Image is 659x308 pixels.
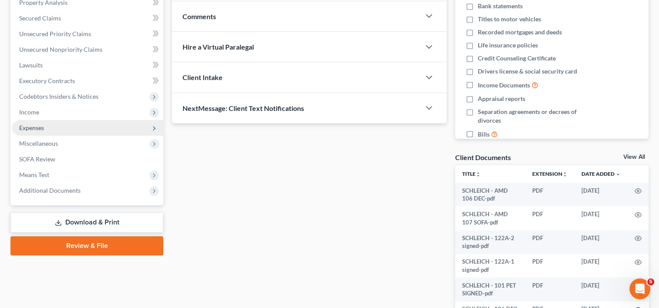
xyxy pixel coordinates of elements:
[623,154,645,160] a: View All
[455,254,525,278] td: SCHLEICH - 122A-1 signed-pdf
[647,278,654,285] span: 5
[12,57,163,73] a: Lawsuits
[19,171,49,178] span: Means Test
[12,151,163,167] a: SOFA Review
[455,206,525,230] td: SCHLEICH - AMD 107 SOFA-pdf
[575,183,628,207] td: [DATE]
[478,54,556,63] span: Credit Counseling Certificate
[12,42,163,57] a: Unsecured Nonpriority Claims
[478,28,562,37] span: Recorded mortgages and deeds
[19,77,75,84] span: Executory Contracts
[455,278,525,301] td: SCHLEICH - 101 PET SIGNED-pdf
[10,212,163,233] a: Download & Print
[19,140,58,147] span: Miscellaneous
[532,171,568,177] a: Extensionunfold_more
[182,73,223,81] span: Client Intake
[182,12,216,20] span: Comments
[462,171,481,177] a: Titleunfold_more
[615,172,621,177] i: expand_more
[525,206,575,230] td: PDF
[455,230,525,254] td: SCHLEICH - 122A-2 signed-pdf
[478,41,538,50] span: Life insurance policies
[478,15,541,23] span: Titles to motor vehicles
[478,94,525,103] span: Appraisal reports
[19,61,43,69] span: Lawsuits
[629,278,650,299] iframe: Intercom live chat
[478,67,577,76] span: Drivers license & social security card
[10,236,163,255] a: Review & File
[575,278,628,301] td: [DATE]
[525,278,575,301] td: PDF
[12,26,163,42] a: Unsecured Priority Claims
[575,230,628,254] td: [DATE]
[19,155,55,163] span: SOFA Review
[12,10,163,26] a: Secured Claims
[476,172,481,177] i: unfold_more
[19,93,98,100] span: Codebtors Insiders & Notices
[562,172,568,177] i: unfold_more
[478,107,593,125] span: Separation agreements or decrees of divorces
[575,206,628,230] td: [DATE]
[581,171,621,177] a: Date Added expand_more
[12,73,163,89] a: Executory Contracts
[478,2,523,10] span: Bank statements
[525,230,575,254] td: PDF
[19,124,44,131] span: Expenses
[455,183,525,207] td: SCHLEICH - AMD 106 DEC-pdf
[455,153,511,162] div: Client Documents
[478,81,530,90] span: Income Documents
[182,104,304,112] span: NextMessage: Client Text Notifications
[19,108,39,116] span: Income
[19,187,81,194] span: Additional Documents
[478,130,490,139] span: Bills
[19,30,91,37] span: Unsecured Priority Claims
[19,14,61,22] span: Secured Claims
[525,254,575,278] td: PDF
[19,46,102,53] span: Unsecured Nonpriority Claims
[525,183,575,207] td: PDF
[575,254,628,278] td: [DATE]
[182,43,254,51] span: Hire a Virtual Paralegal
